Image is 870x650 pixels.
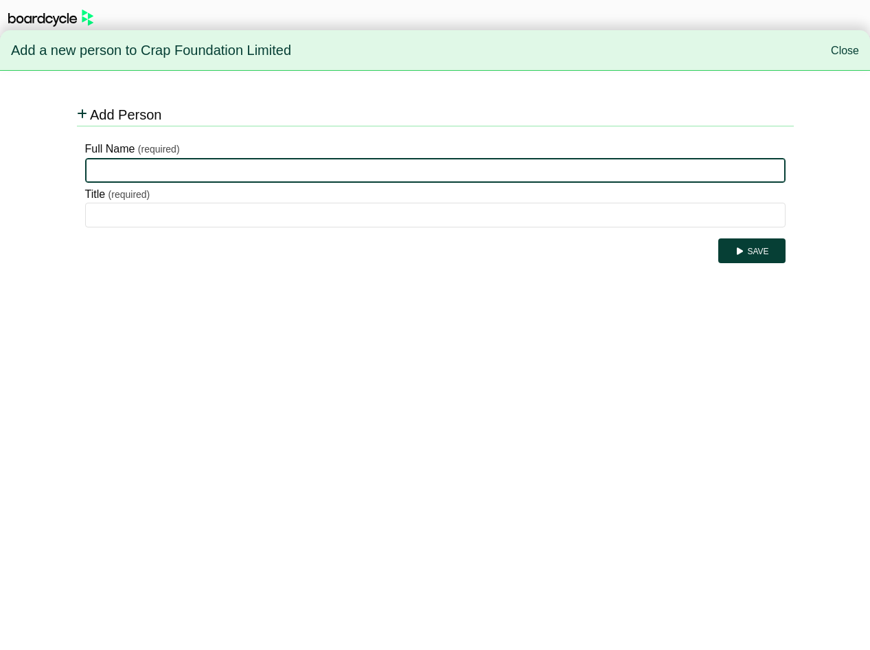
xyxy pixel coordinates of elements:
[85,140,135,158] label: Full Name
[108,189,150,200] small: (required)
[90,107,162,122] span: Add Person
[8,10,93,27] img: BoardcycleBlackGreen-aaafeed430059cb809a45853b8cf6d952af9d84e6e89e1f1685b34bfd5cb7d64.svg
[831,45,859,56] a: Close
[85,186,106,203] label: Title
[11,36,291,65] span: Add a new person to Crap Foundation Limited
[138,144,180,155] small: (required)
[718,238,785,263] button: Save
